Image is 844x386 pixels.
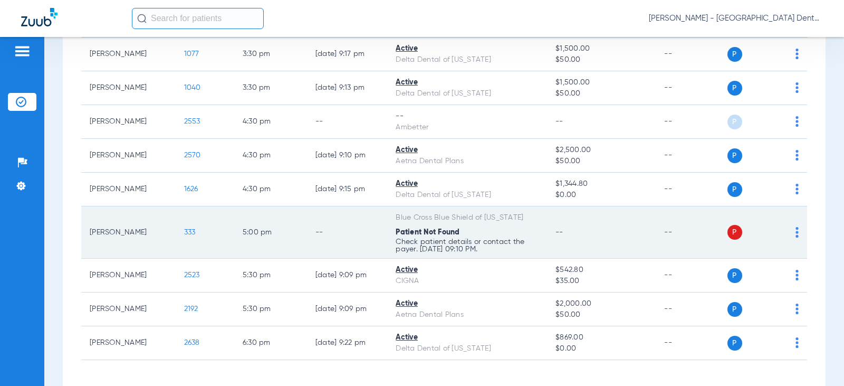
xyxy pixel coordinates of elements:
[81,259,176,293] td: [PERSON_NAME]
[184,152,201,159] span: 2570
[81,206,176,259] td: [PERSON_NAME]
[555,265,647,276] span: $542.80
[555,43,647,54] span: $1,500.00
[184,305,198,313] span: 2192
[396,343,539,354] div: Delta Dental of [US_STATE]
[795,150,799,161] img: group-dot-blue.svg
[234,37,307,71] td: 3:30 PM
[396,111,539,122] div: --
[795,49,799,59] img: group-dot-blue.svg
[234,105,307,139] td: 4:30 PM
[234,206,307,259] td: 5:00 PM
[184,339,200,346] span: 2638
[396,54,539,65] div: Delta Dental of [US_STATE]
[656,293,727,326] td: --
[555,178,647,190] span: $1,344.80
[656,139,727,173] td: --
[396,332,539,343] div: Active
[555,77,647,88] span: $1,500.00
[81,37,176,71] td: [PERSON_NAME]
[727,115,742,129] span: P
[396,190,539,201] div: Delta Dental of [US_STATE]
[555,88,647,99] span: $50.00
[795,227,799,238] img: group-dot-blue.svg
[396,265,539,276] div: Active
[81,139,176,173] td: [PERSON_NAME]
[555,332,647,343] span: $869.00
[234,326,307,360] td: 6:30 PM
[396,276,539,287] div: CIGNA
[555,276,647,287] span: $35.00
[656,105,727,139] td: --
[656,37,727,71] td: --
[81,326,176,360] td: [PERSON_NAME]
[555,298,647,309] span: $2,000.00
[649,13,823,24] span: [PERSON_NAME] - [GEOGRAPHIC_DATA] Dental Care
[21,8,57,26] img: Zuub Logo
[727,81,742,96] span: P
[307,326,388,360] td: [DATE] 9:22 PM
[555,156,647,167] span: $50.00
[307,259,388,293] td: [DATE] 9:09 PM
[795,337,799,348] img: group-dot-blue.svg
[132,8,264,29] input: Search for patients
[234,173,307,206] td: 4:30 PM
[555,54,647,65] span: $50.00
[727,302,742,317] span: P
[234,139,307,173] td: 4:30 PM
[234,259,307,293] td: 5:30 PM
[727,148,742,163] span: P
[396,156,539,167] div: Aetna Dental Plans
[727,225,742,240] span: P
[396,309,539,321] div: Aetna Dental Plans
[81,173,176,206] td: [PERSON_NAME]
[307,139,388,173] td: [DATE] 9:10 PM
[795,82,799,93] img: group-dot-blue.svg
[727,47,742,62] span: P
[184,229,196,236] span: 333
[656,259,727,293] td: --
[727,336,742,351] span: P
[81,293,176,326] td: [PERSON_NAME]
[396,229,459,236] span: Patient Not Found
[555,309,647,321] span: $50.00
[656,326,727,360] td: --
[307,105,388,139] td: --
[307,293,388,326] td: [DATE] 9:09 PM
[555,190,647,201] span: $0.00
[656,173,727,206] td: --
[656,206,727,259] td: --
[81,105,176,139] td: [PERSON_NAME]
[396,212,539,223] div: Blue Cross Blue Shield of [US_STATE]
[234,71,307,105] td: 3:30 PM
[396,298,539,309] div: Active
[396,145,539,156] div: Active
[14,45,31,58] img: hamburger-icon
[656,71,727,105] td: --
[307,71,388,105] td: [DATE] 9:13 PM
[555,343,647,354] span: $0.00
[137,14,147,23] img: Search Icon
[396,88,539,99] div: Delta Dental of [US_STATE]
[184,185,198,193] span: 1626
[184,84,201,91] span: 1040
[727,182,742,197] span: P
[555,145,647,156] span: $2,500.00
[396,77,539,88] div: Active
[81,71,176,105] td: [PERSON_NAME]
[234,293,307,326] td: 5:30 PM
[184,271,200,279] span: 2523
[396,178,539,190] div: Active
[795,304,799,314] img: group-dot-blue.svg
[184,50,199,58] span: 1077
[307,37,388,71] td: [DATE] 9:17 PM
[184,118,200,125] span: 2553
[555,229,563,236] span: --
[396,43,539,54] div: Active
[795,116,799,127] img: group-dot-blue.svg
[795,184,799,194] img: group-dot-blue.svg
[396,122,539,133] div: Ambetter
[727,268,742,283] span: P
[396,238,539,253] p: Check patient details or contact the payer. [DATE] 09:10 PM.
[307,206,388,259] td: --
